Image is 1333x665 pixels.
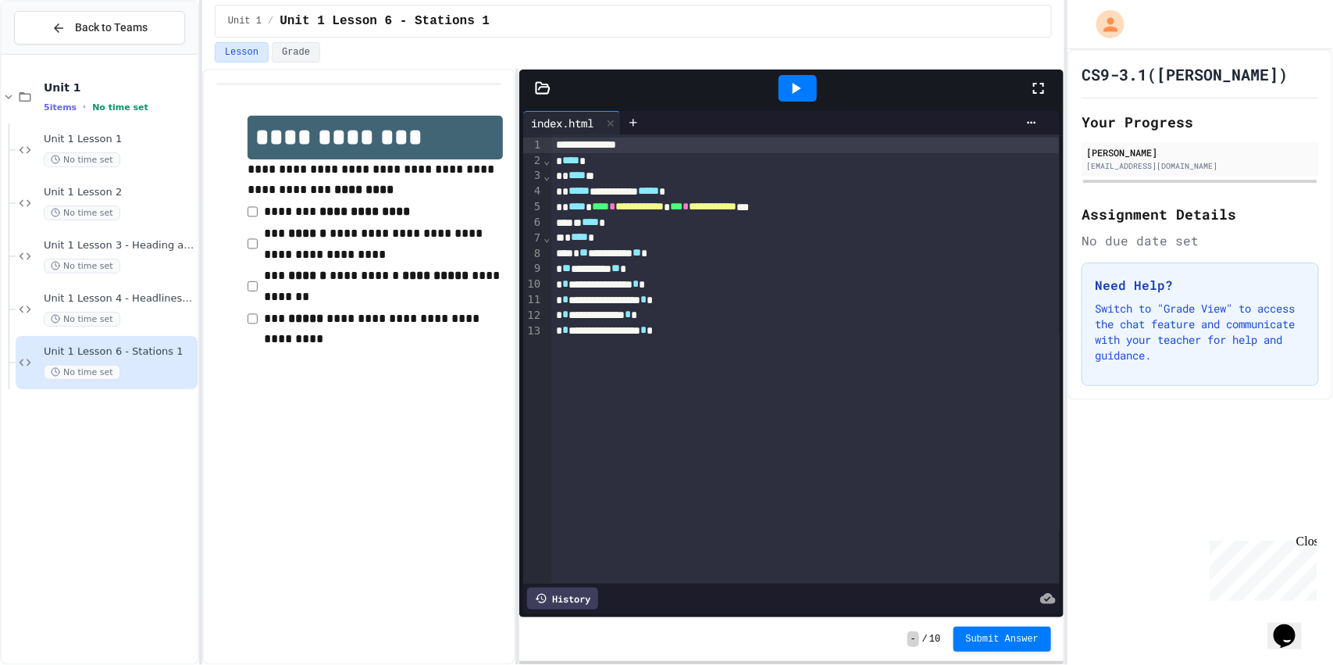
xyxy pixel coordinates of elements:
[83,101,86,113] span: •
[44,102,77,113] span: 5 items
[6,6,108,99] div: Chat with us now!Close
[543,170,551,182] span: Fold line
[523,231,543,246] div: 7
[92,102,148,113] span: No time set
[1082,63,1288,85] h1: CS9-3.1([PERSON_NAME])
[966,633,1039,645] span: Submit Answer
[523,277,543,292] div: 10
[1080,6,1128,42] div: My Account
[44,292,194,306] span: Unit 1 Lesson 4 - Headlines Lab
[44,80,194,95] span: Unit 1
[1082,111,1319,133] h2: Your Progress
[44,186,194,199] span: Unit 1 Lesson 2
[268,15,273,27] span: /
[1082,203,1319,225] h2: Assignment Details
[75,20,148,36] span: Back to Teams
[523,138,543,153] div: 1
[44,239,194,252] span: Unit 1 Lesson 3 - Heading and paragraph tags
[44,365,120,380] span: No time set
[523,324,543,339] div: 13
[543,231,551,244] span: Fold line
[280,12,490,30] span: Unit 1 Lesson 6 - Stations 1
[1203,535,1317,601] iframe: chat widget
[523,184,543,199] div: 4
[523,261,543,277] div: 9
[44,345,194,359] span: Unit 1 Lesson 6 - Stations 1
[523,246,543,262] div: 8
[44,312,120,327] span: No time set
[523,308,543,324] div: 12
[1086,160,1314,172] div: [EMAIL_ADDRESS][DOMAIN_NAME]
[907,631,919,647] span: -
[1082,231,1319,250] div: No due date set
[14,11,185,45] button: Back to Teams
[543,154,551,166] span: Fold line
[523,111,621,134] div: index.html
[44,259,120,274] span: No time set
[523,115,601,131] div: index.html
[228,15,262,27] span: Unit 1
[1086,145,1314,159] div: [PERSON_NAME]
[44,206,120,220] span: No time set
[523,292,543,308] div: 11
[523,153,543,169] div: 2
[44,152,120,167] span: No time set
[215,42,269,63] button: Lesson
[1095,276,1306,295] h3: Need Help?
[523,215,543,231] div: 6
[1095,301,1306,363] p: Switch to "Grade View" to access the chat feature and communicate with your teacher for help and ...
[1267,602,1317,649] iframe: chat widget
[929,633,940,645] span: 10
[527,588,598,610] div: History
[953,627,1052,652] button: Submit Answer
[922,633,928,645] span: /
[272,42,320,63] button: Grade
[44,133,194,146] span: Unit 1 Lesson 1
[523,168,543,184] div: 3
[523,199,543,215] div: 5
